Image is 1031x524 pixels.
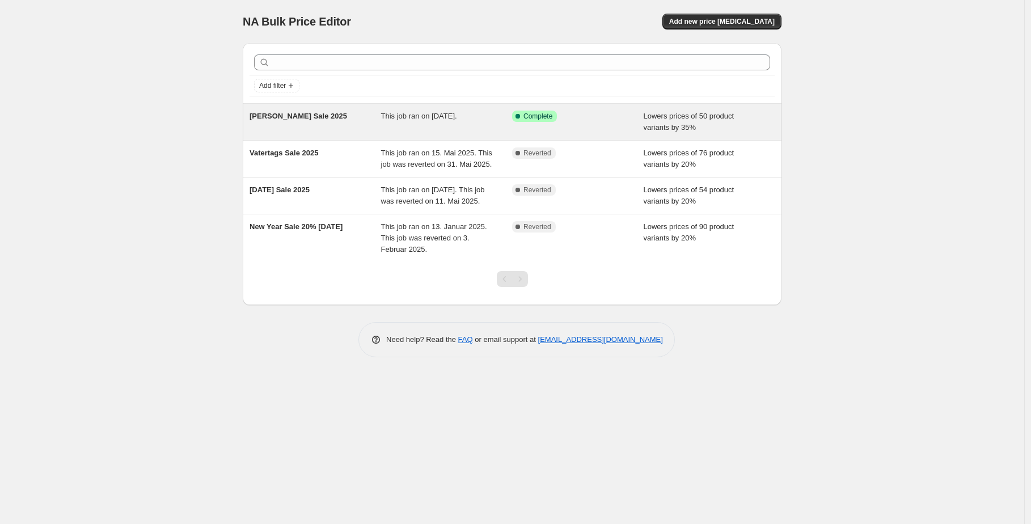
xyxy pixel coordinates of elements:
span: Complete [523,112,552,121]
span: This job ran on [DATE]. [381,112,457,120]
span: Add filter [259,81,286,90]
span: Reverted [523,185,551,195]
span: This job ran on 15. Mai 2025. This job was reverted on 31. Mai 2025. [381,149,492,168]
span: Lowers prices of 50 product variants by 35% [644,112,734,132]
span: Lowers prices of 90 product variants by 20% [644,222,734,242]
span: or email support at [473,335,538,344]
nav: Pagination [497,271,528,287]
a: [EMAIL_ADDRESS][DOMAIN_NAME] [538,335,663,344]
span: NA Bulk Price Editor [243,15,351,28]
span: This job ran on 13. Januar 2025. This job was reverted on 3. Februar 2025. [381,222,487,253]
span: Need help? Read the [386,335,458,344]
span: Add new price [MEDICAL_DATA] [669,17,775,26]
span: Lowers prices of 76 product variants by 20% [644,149,734,168]
span: New Year Sale 20% [DATE] [250,222,343,231]
span: Lowers prices of 54 product variants by 20% [644,185,734,205]
a: FAQ [458,335,473,344]
span: [PERSON_NAME] Sale 2025 [250,112,347,120]
button: Add new price [MEDICAL_DATA] [662,14,781,29]
span: Reverted [523,149,551,158]
span: [DATE] Sale 2025 [250,185,310,194]
span: Vatertags Sale 2025 [250,149,318,157]
span: Reverted [523,222,551,231]
button: Add filter [254,79,299,92]
span: This job ran on [DATE]. This job was reverted on 11. Mai 2025. [381,185,485,205]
